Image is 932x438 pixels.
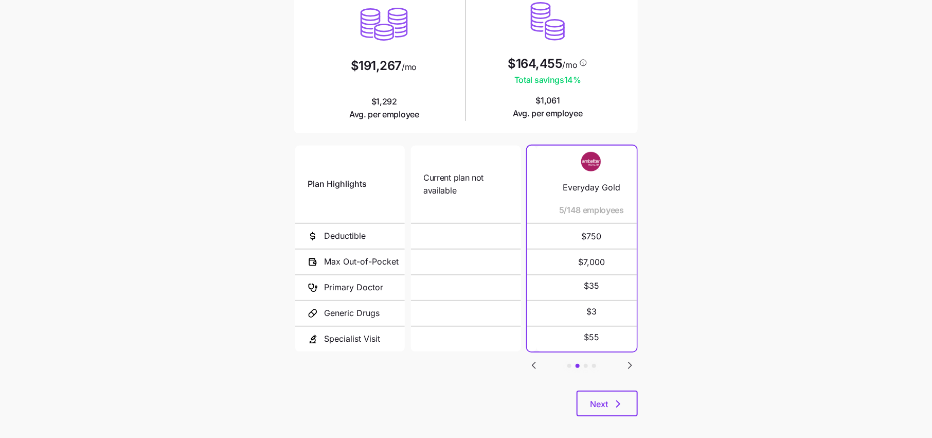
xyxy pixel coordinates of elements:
button: Next [577,391,638,416]
span: Plan Highlights [308,178,367,190]
span: $55 [584,331,599,344]
span: Generic Drugs [324,307,380,320]
span: Current plan not available [423,171,508,197]
span: $750 [549,224,634,249]
span: Specialist Visit [324,332,380,345]
span: $3 [586,305,597,318]
span: Primary Doctor [324,281,383,294]
span: $164,455 [508,58,562,70]
span: Deductible [324,230,366,242]
button: Go to previous slide [527,359,541,372]
span: Everyday Gold [563,181,620,194]
span: /mo [402,63,417,71]
span: Total savings 14 % [508,74,587,86]
span: Next [590,398,608,410]
span: /mo [563,61,578,69]
button: Go to next slide [623,359,637,372]
span: 5/148 employees [559,204,624,217]
span: $1,061 [513,94,583,120]
span: $35 [584,279,599,292]
span: $1,292 [349,95,419,121]
span: $191,267 [351,60,402,72]
svg: Go to next slide [624,359,636,372]
span: Max Out-of-Pocket [324,255,399,268]
span: Avg. per employee [349,108,419,121]
span: Avg. per employee [513,107,583,120]
svg: Go to previous slide [528,359,540,372]
img: Carrier [571,152,612,171]
span: $7,000 [549,250,634,274]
